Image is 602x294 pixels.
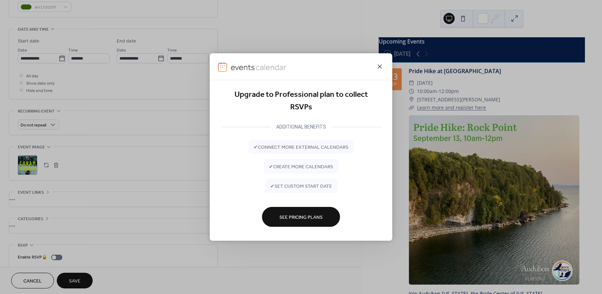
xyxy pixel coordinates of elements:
[221,88,381,114] div: Upgrade to Professional plan to collect RSVPs
[279,214,323,221] span: See Pricing Plans
[271,123,332,131] div: ADDITIONAL BENEFITS
[231,62,287,72] img: logo-type
[270,183,332,190] span: ✔ set custom start date
[262,207,340,227] button: See Pricing Plans
[218,62,227,72] img: logo-icon
[269,163,333,170] span: ✔ create more calendars
[254,144,348,151] span: ✔ connect more external calendars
